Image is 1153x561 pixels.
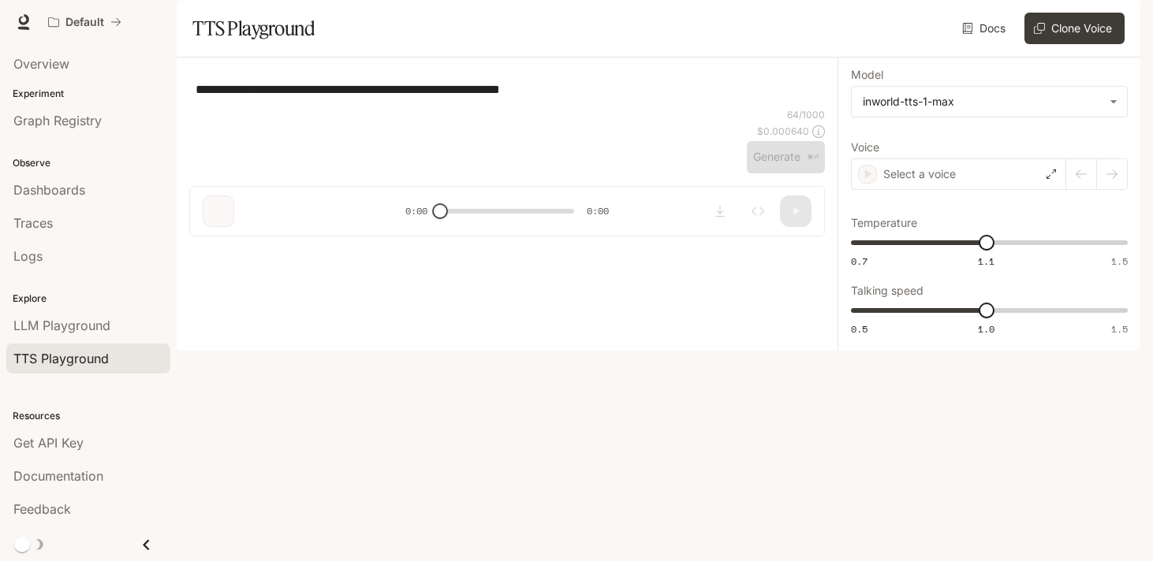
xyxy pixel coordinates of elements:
[959,13,1012,44] a: Docs
[851,285,924,296] p: Talking speed
[757,124,809,138] p: $ 0.000640
[41,6,129,38] button: All workspaces
[978,322,994,336] span: 1.0
[851,254,868,268] span: 0.7
[851,322,868,336] span: 0.5
[851,217,917,228] p: Temperature
[852,87,1127,117] div: inworld-tts-1-max
[883,166,956,182] p: Select a voice
[851,142,879,153] p: Voice
[1024,13,1125,44] button: Clone Voice
[787,108,825,121] p: 64 / 1000
[863,94,1102,110] div: inworld-tts-1-max
[1111,254,1128,268] span: 1.5
[978,254,994,268] span: 1.1
[65,16,104,29] p: Default
[851,69,883,80] p: Model
[192,13,315,44] h1: TTS Playground
[1111,322,1128,336] span: 1.5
